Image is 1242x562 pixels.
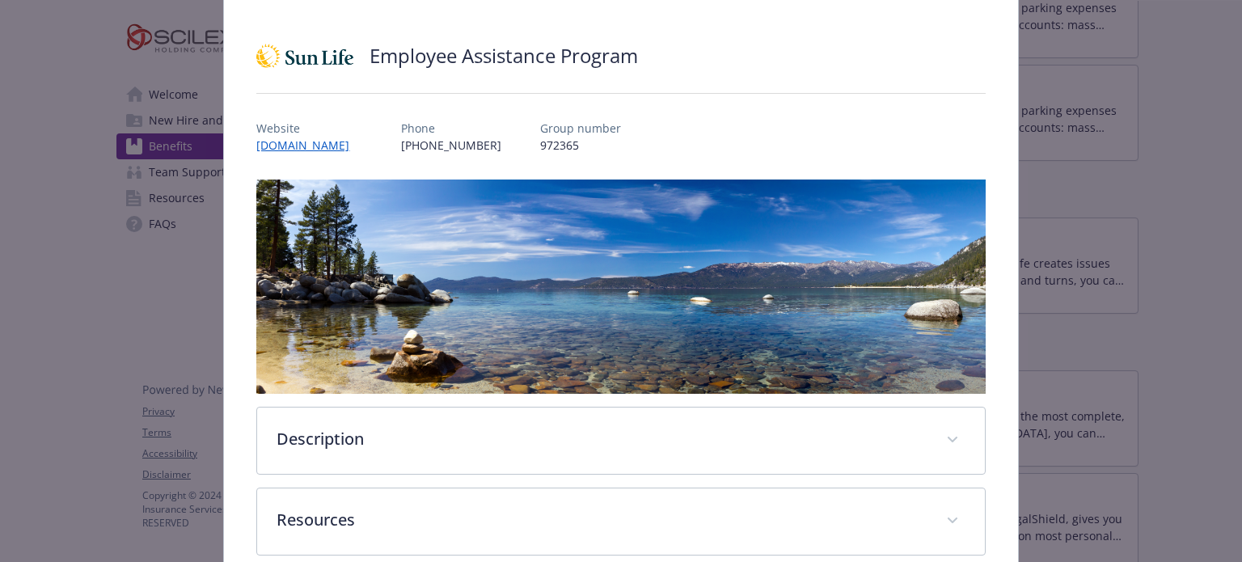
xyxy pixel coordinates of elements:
p: Description [277,427,926,451]
div: Description [257,408,984,474]
div: Resources [257,488,984,555]
p: [PHONE_NUMBER] [401,137,501,154]
p: Group number [540,120,621,137]
img: banner [256,180,985,394]
p: Phone [401,120,501,137]
p: 972365 [540,137,621,154]
img: Sun Life Financial [256,32,353,80]
a: [DOMAIN_NAME] [256,137,362,153]
p: Resources [277,508,926,532]
p: Website [256,120,362,137]
h2: Employee Assistance Program [370,42,638,70]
